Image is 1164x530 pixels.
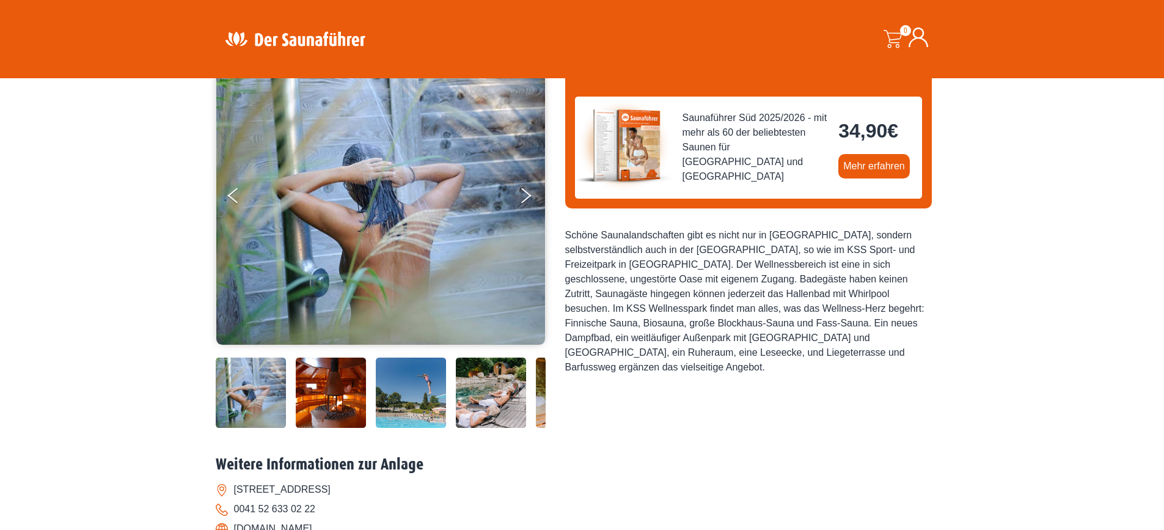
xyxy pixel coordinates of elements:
[887,120,898,142] span: €
[228,183,258,213] button: Previous
[216,499,949,519] li: 0041 52 633 02 22
[216,455,949,474] h2: Weitere Informationen zur Anlage
[575,97,673,194] img: der-saunafuehrer-2025-sued.jpg
[565,228,932,375] div: Schöne Saunalandschaften gibt es nicht nur in [GEOGRAPHIC_DATA], sondern selbstverständlich auch ...
[519,183,549,213] button: Next
[838,120,898,142] bdi: 34,90
[683,111,829,184] span: Saunaführer Süd 2025/2026 - mit mehr als 60 der beliebtesten Saunen für [GEOGRAPHIC_DATA] und [GE...
[900,25,911,36] span: 0
[216,480,949,499] li: [STREET_ADDRESS]
[838,154,910,179] a: Mehr erfahren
